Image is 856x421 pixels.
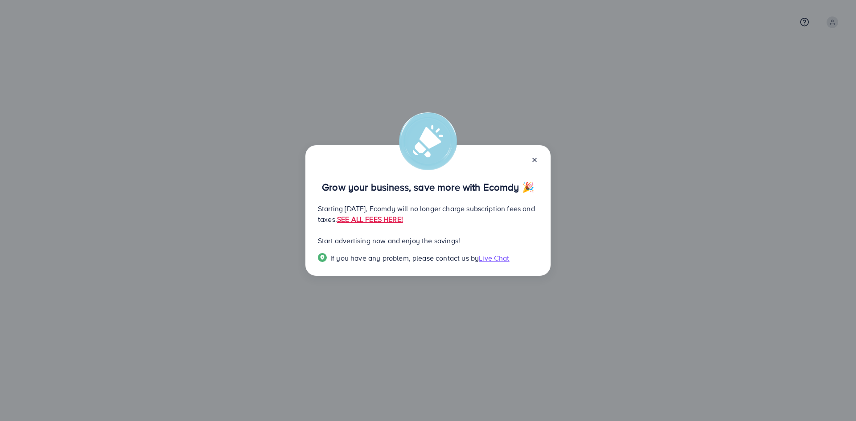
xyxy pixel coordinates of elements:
[479,253,509,263] span: Live Chat
[318,235,538,246] p: Start advertising now and enjoy the savings!
[318,203,538,225] p: Starting [DATE], Ecomdy will no longer charge subscription fees and taxes.
[318,182,538,192] p: Grow your business, save more with Ecomdy 🎉
[318,253,327,262] img: Popup guide
[330,253,479,263] span: If you have any problem, please contact us by
[399,112,457,170] img: alert
[337,214,403,224] a: SEE ALL FEES HERE!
